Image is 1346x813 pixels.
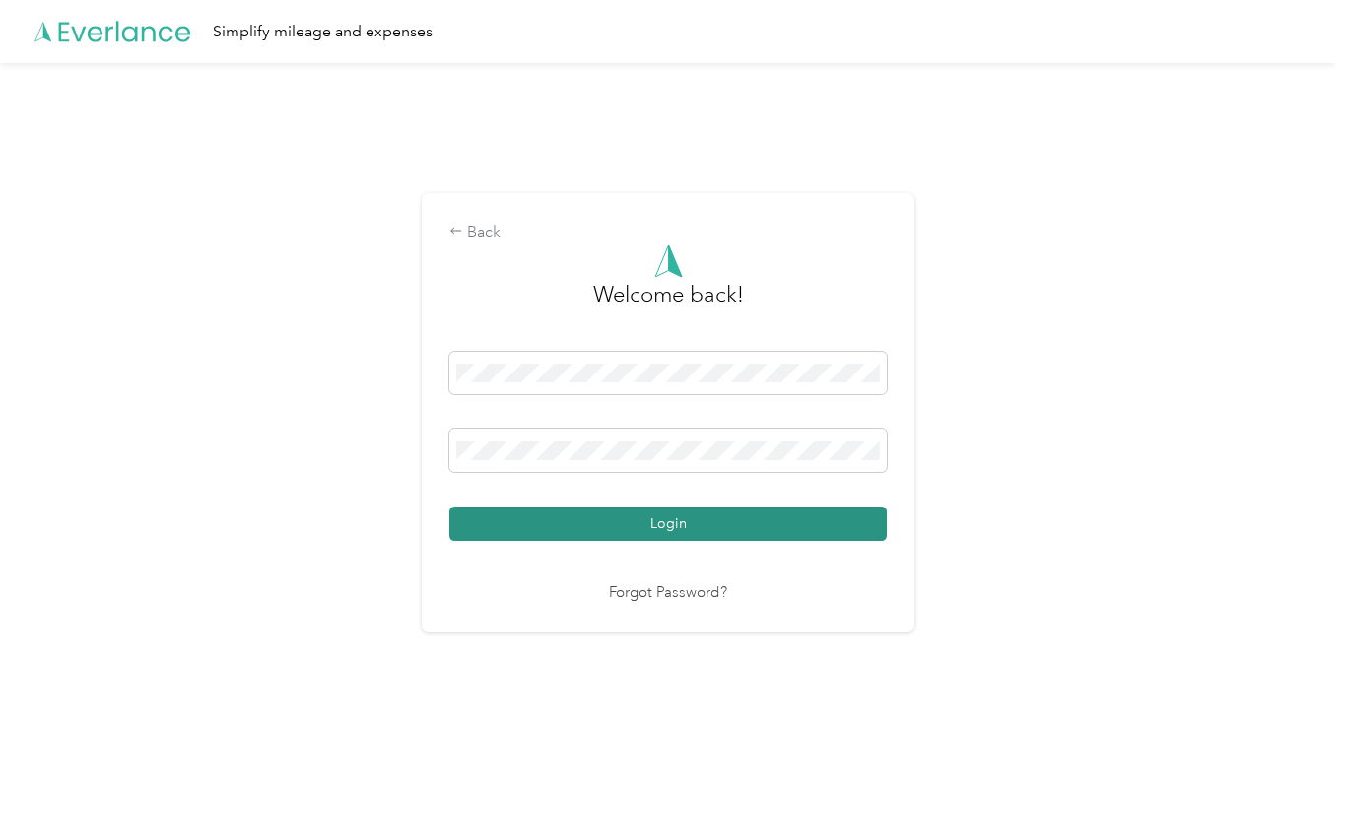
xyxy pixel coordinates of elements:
[449,221,887,244] div: Back
[1236,703,1346,813] iframe: Everlance-gr Chat Button Frame
[449,507,887,541] button: Login
[213,20,433,44] div: Simplify mileage and expenses
[593,278,744,331] h3: greeting
[609,582,727,605] a: Forgot Password?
